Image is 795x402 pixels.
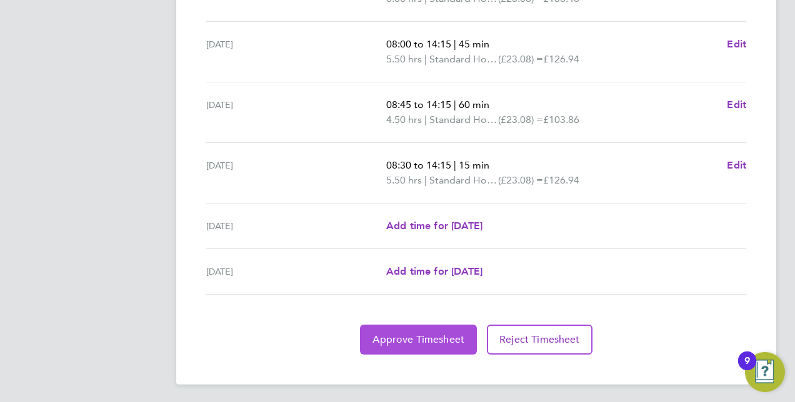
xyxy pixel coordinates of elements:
[386,265,482,277] span: Add time for [DATE]
[487,325,592,355] button: Reject Timesheet
[454,99,456,110] span: |
[745,352,785,392] button: Open Resource Center, 9 new notifications
[727,99,746,110] span: Edit
[454,159,456,171] span: |
[206,37,386,67] div: [DATE]
[727,158,746,173] a: Edit
[459,99,489,110] span: 60 min
[498,114,543,125] span: (£23.08) =
[424,174,427,186] span: |
[372,333,464,346] span: Approve Timesheet
[499,333,580,346] span: Reject Timesheet
[459,159,489,171] span: 15 min
[206,264,386,279] div: [DATE]
[206,218,386,233] div: [DATE]
[386,53,422,65] span: 5.50 hrs
[429,112,498,127] span: Standard Hourly
[424,114,427,125] span: |
[386,159,451,171] span: 08:30 to 14:15
[744,361,750,377] div: 9
[543,53,579,65] span: £126.94
[727,37,746,52] a: Edit
[424,53,427,65] span: |
[459,38,489,50] span: 45 min
[360,325,477,355] button: Approve Timesheet
[543,114,579,125] span: £103.86
[727,97,746,112] a: Edit
[206,158,386,188] div: [DATE]
[429,173,498,188] span: Standard Hourly
[429,52,498,67] span: Standard Hourly
[386,38,451,50] span: 08:00 to 14:15
[386,99,451,110] span: 08:45 to 14:15
[498,53,543,65] span: (£23.08) =
[498,174,543,186] span: (£23.08) =
[386,114,422,125] span: 4.50 hrs
[543,174,579,186] span: £126.94
[206,97,386,127] div: [DATE]
[454,38,456,50] span: |
[386,220,482,232] span: Add time for [DATE]
[727,38,746,50] span: Edit
[386,218,482,233] a: Add time for [DATE]
[386,264,482,279] a: Add time for [DATE]
[727,159,746,171] span: Edit
[386,174,422,186] span: 5.50 hrs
